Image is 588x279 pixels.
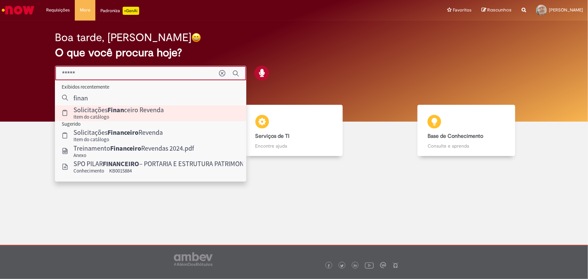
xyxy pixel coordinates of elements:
[340,264,344,268] img: logo_footer_twitter.png
[100,7,139,15] div: Padroniza
[327,264,331,268] img: logo_footer_facebook.png
[80,7,90,13] span: More
[46,7,70,13] span: Requisições
[393,262,399,268] img: logo_footer_naosei.png
[453,7,471,13] span: Favoritos
[380,262,386,268] img: logo_footer_workplace.png
[35,105,208,156] a: Catálogo de Ofertas Abra uma solicitação
[255,133,290,139] b: Serviços de TI
[365,261,374,270] img: logo_footer_youtube.png
[1,3,35,17] img: ServiceNow
[174,252,213,266] img: logo_footer_ambev_rotulo_gray.png
[354,264,357,268] img: logo_footer_linkedin.png
[55,32,191,43] h2: Boa tarde, [PERSON_NAME]
[549,7,583,13] span: [PERSON_NAME]
[482,7,512,13] a: Rascunhos
[123,7,139,15] p: +GenAi
[380,105,553,156] a: Base de Conhecimento Consulte e aprenda
[487,7,512,13] span: Rascunhos
[55,47,533,59] h2: O que você procura hoje?
[428,143,505,149] p: Consulte e aprenda
[428,133,483,139] b: Base de Conhecimento
[208,105,380,156] a: Serviços de TI Encontre ajuda
[255,143,333,149] p: Encontre ajuda
[191,33,201,42] img: happy-face.png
